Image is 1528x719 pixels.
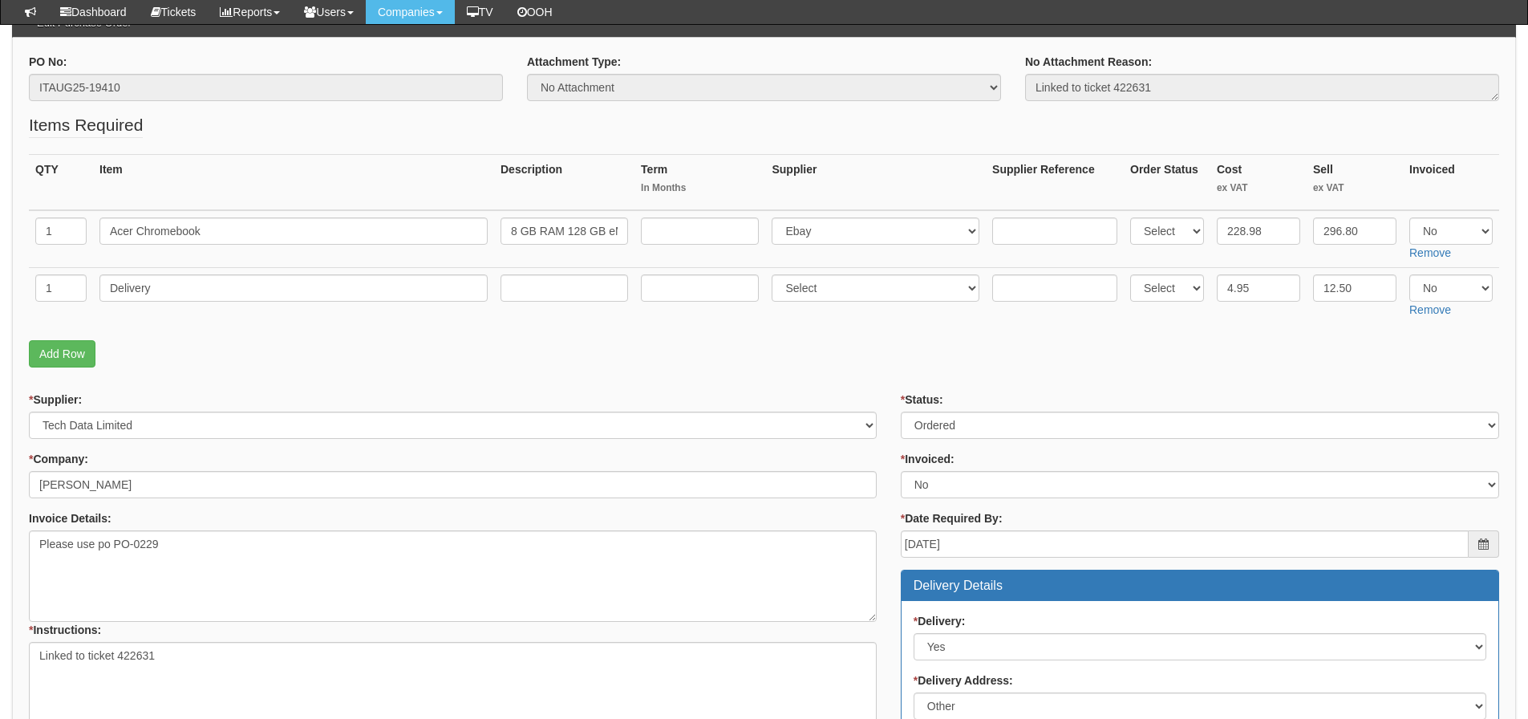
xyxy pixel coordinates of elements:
[527,54,621,70] label: Attachment Type:
[901,392,943,408] label: Status:
[29,113,143,138] legend: Items Required
[1313,181,1396,195] small: ex VAT
[29,392,82,408] label: Supplier:
[29,340,95,368] a: Add Row
[1124,154,1210,210] th: Order Status
[765,154,986,210] th: Supplier
[29,622,101,638] label: Instructions:
[29,510,111,526] label: Invoice Details:
[914,613,966,629] label: Delivery:
[29,451,88,467] label: Company:
[29,530,877,622] textarea: Please use po PO-0229
[1025,54,1152,70] label: No Attachment Reason:
[901,451,954,467] label: Invoiced:
[1210,154,1307,210] th: Cost
[1217,181,1300,195] small: ex VAT
[914,672,1013,689] label: Delivery Address:
[93,154,494,210] th: Item
[1403,154,1499,210] th: Invoiced
[1409,303,1451,316] a: Remove
[986,154,1124,210] th: Supplier Reference
[29,54,67,70] label: PO No:
[641,181,759,195] small: In Months
[634,154,765,210] th: Term
[1307,154,1403,210] th: Sell
[29,154,93,210] th: QTY
[1025,74,1499,101] textarea: Linked to ticket 422631
[1409,246,1451,259] a: Remove
[901,510,1003,526] label: Date Required By:
[914,579,1486,593] h3: Delivery Details
[494,154,634,210] th: Description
